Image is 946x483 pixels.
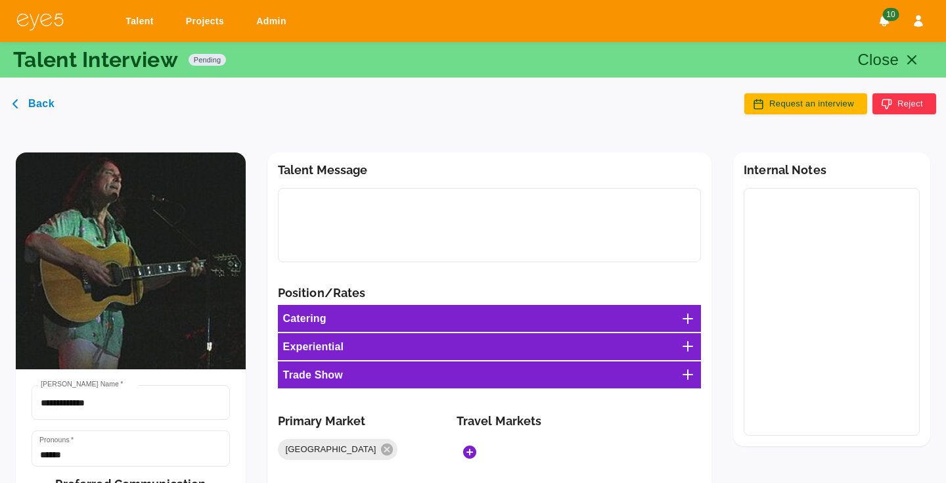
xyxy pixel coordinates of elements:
h6: Experiential [283,338,344,355]
button: Close [849,44,934,76]
p: Close [858,48,899,72]
h6: Talent Message [278,163,702,177]
p: Talent Interview [13,49,178,70]
button: Reject [872,93,936,114]
span: 10 [882,8,899,21]
button: Request an interview [744,93,867,114]
h6: Position/Rates [278,286,702,300]
h6: Travel Markets [457,414,542,428]
img: Roger Hodgson [16,152,246,369]
h6: Internal Notes [744,163,920,177]
a: Admin [248,9,300,34]
button: Back [10,93,55,114]
span: pending [189,55,226,65]
span: [GEOGRAPHIC_DATA] [278,443,384,456]
button: Notifications [872,9,896,33]
a: Projects [177,9,237,34]
h6: Catering [283,310,327,327]
img: eye5 [16,12,64,31]
a: Talent [117,9,167,34]
h6: Primary Market [278,414,366,428]
h6: Trade Show [283,367,343,383]
div: [GEOGRAPHIC_DATA] [278,439,398,460]
label: Pronouns [39,435,74,445]
button: Add Markets [457,439,483,465]
label: [PERSON_NAME] Name [41,379,123,389]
